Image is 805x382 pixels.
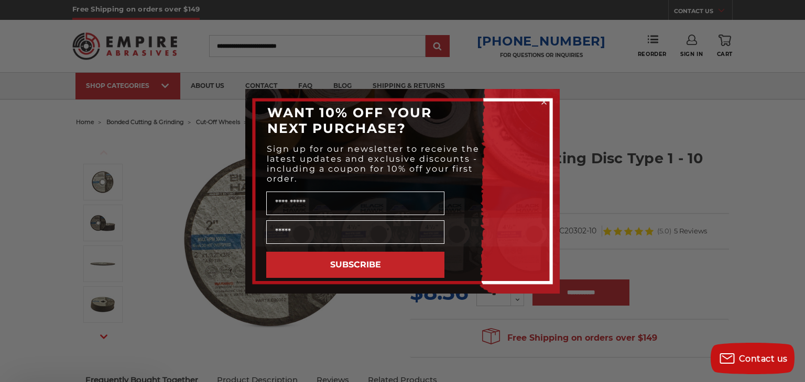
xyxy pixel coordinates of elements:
[739,354,788,364] span: Contact us
[539,97,549,107] button: Close dialog
[267,105,432,136] span: WANT 10% OFF YOUR NEXT PURCHASE?
[267,144,480,184] span: Sign up for our newsletter to receive the latest updates and exclusive discounts - including a co...
[266,220,444,244] input: Email
[266,252,444,278] button: SUBSCRIBE
[711,343,795,374] button: Contact us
